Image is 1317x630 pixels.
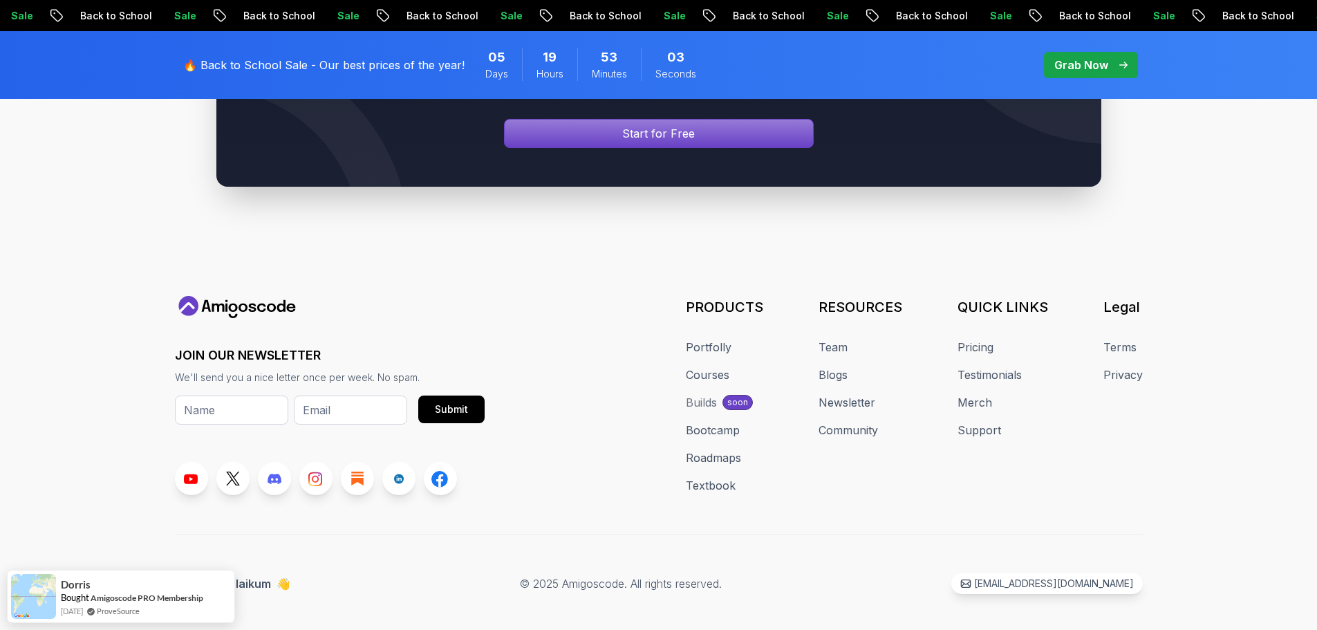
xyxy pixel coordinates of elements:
p: Sale [979,9,1023,23]
a: Terms [1103,339,1137,355]
p: Assalamualaikum [175,575,290,592]
a: Instagram link [299,462,333,495]
div: Submit [435,402,468,416]
a: Youtube link [175,462,208,495]
p: soon [727,397,748,408]
a: Roadmaps [686,450,741,466]
span: 19 Hours [543,48,557,67]
span: Dorris [61,579,91,591]
p: Grab Now [1054,57,1108,73]
h3: QUICK LINKS [958,297,1048,317]
h3: PRODUCTS [686,297,763,317]
a: Signin page [504,119,814,148]
a: Twitter link [216,462,250,495]
span: 👋 [277,575,290,592]
a: ProveSource [97,605,140,617]
p: Back to School [885,9,979,23]
a: Blogs [819,367,848,383]
span: Bought [61,592,89,603]
a: Bootcamp [686,422,740,438]
p: Back to School [395,9,489,23]
h3: RESOURCES [819,297,902,317]
span: Days [485,67,508,81]
a: Testimonials [958,367,1022,383]
p: Sale [489,9,534,23]
p: Back to School [69,9,163,23]
p: 🔥 Back to School Sale - Our best prices of the year! [183,57,465,73]
a: Community [819,422,878,438]
span: [DATE] [61,605,83,617]
p: Back to School [1211,9,1305,23]
h3: JOIN OUR NEWSLETTER [175,346,485,365]
p: Sale [653,9,697,23]
a: Amigoscode PRO Membership [91,593,203,603]
div: Builds [686,394,717,411]
span: 53 Minutes [601,48,617,67]
a: Merch [958,394,992,411]
a: Courses [686,367,729,383]
a: Facebook link [424,462,457,495]
a: LinkedIn link [382,462,415,495]
p: © 2025 Amigoscode. All rights reserved. [520,575,722,592]
p: Sale [163,9,207,23]
a: [EMAIL_ADDRESS][DOMAIN_NAME] [951,573,1143,594]
p: Start for Free [622,125,695,142]
p: [EMAIL_ADDRESS][DOMAIN_NAME] [974,577,1134,591]
span: 5 Days [488,48,505,67]
input: Name [175,396,288,425]
p: Back to School [722,9,816,23]
p: Back to School [559,9,653,23]
p: Sale [326,9,371,23]
span: Minutes [592,67,627,81]
p: Back to School [232,9,326,23]
a: Newsletter [819,394,875,411]
span: Seconds [655,67,696,81]
a: Support [958,422,1001,438]
a: Team [819,339,848,355]
a: Privacy [1103,367,1143,383]
a: Textbook [686,477,736,494]
p: We'll send you a nice letter once per week. No spam. [175,371,485,385]
a: Portfolly [686,339,731,355]
a: Blog link [341,462,374,495]
h3: Legal [1103,297,1143,317]
span: Hours [536,67,563,81]
p: Sale [1142,9,1186,23]
span: 3 Seconds [667,48,684,67]
a: Discord link [258,462,291,495]
button: Submit [418,396,485,423]
img: provesource social proof notification image [11,574,56,619]
p: Sale [816,9,860,23]
input: Email [294,396,407,425]
a: Pricing [958,339,993,355]
p: Back to School [1048,9,1142,23]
